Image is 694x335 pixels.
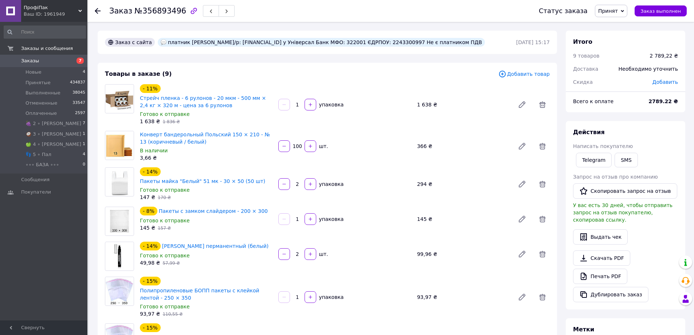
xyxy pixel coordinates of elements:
[573,326,594,333] span: Метки
[140,118,160,124] span: 1 638 ₴
[26,161,59,168] span: ∘∘∘ БАЗА ∘∘∘
[573,129,605,136] span: Действия
[598,8,618,14] span: Принят
[105,38,155,47] div: Заказ с сайта
[414,100,512,110] div: 1 638 ₴
[83,69,85,75] span: 4
[317,143,329,150] div: шт.
[83,131,85,137] span: 1
[414,292,512,302] div: 93,97 ₴
[614,61,682,77] div: Необходимо уточнить
[26,151,51,158] span: 👣 5 ∘ Пал
[573,98,613,104] span: Всего к оплате
[414,249,512,259] div: 99,96 ₴
[140,253,190,258] span: Готово к отправке
[535,212,550,226] span: Удалить
[26,110,57,117] span: Оплаченные
[140,84,161,93] div: - 11%
[515,290,529,304] a: Редактировать
[140,288,259,301] a: Полипропиленовые БОПП пакеты с клейкой лентой - 250 × 350
[158,38,485,47] div: платник [PERSON_NAME]/р: [FINANCIAL_ID] у Універсал Банк МФО: 322001 ЄДРПОУ: 2243300997 Не є плат...
[107,207,132,235] img: Пакеты с замком слайдером - 200 × 300
[140,207,157,215] div: - 8%
[515,212,529,226] a: Редактировать
[21,45,73,52] span: Заказы и сообщения
[77,58,84,64] span: 7
[158,226,171,231] span: 157 ₴
[317,250,329,258] div: шт.
[573,250,630,266] a: Скачать PDF
[75,110,85,117] span: 2597
[140,132,270,145] a: Конверт бандерольный Польский 150 × 210 - № 13 (коричневый / белый)
[140,178,265,184] a: Пакеты майка "Белый" 51 мк - 30 × 50 (50 шт)
[105,278,134,305] img: Полипропиленовые БОПП пакеты с клейкой лентой - 250 × 350
[414,141,512,151] div: 366 ₴
[539,7,588,15] div: Статус заказа
[140,154,272,161] div: 3,66 ₴
[70,79,85,86] span: 434837
[162,243,269,249] a: [PERSON_NAME] перманентный (белый)
[573,79,593,85] span: Скидка
[24,4,78,11] span: ПрофіПак
[83,141,85,148] span: 1
[134,7,186,15] span: №356893496
[535,290,550,304] span: Удалить
[573,143,633,149] span: Написать покупателю
[26,120,81,127] span: 🍇 2 ∘ [PERSON_NAME]
[140,187,190,193] span: Готово к отправке
[83,151,85,158] span: 4
[140,218,190,223] span: Готово к отправке
[140,111,190,117] span: Готово к отправке
[573,287,648,302] button: Дублировать заказ
[95,7,101,15] div: Вернуться назад
[162,119,180,124] span: 1 836 ₴
[21,176,50,183] span: Сообщения
[615,153,638,167] button: SMS
[635,5,687,16] button: Заказ выполнен
[414,179,512,189] div: 294 ₴
[573,183,677,199] button: Скопировать запрос на отзыв
[140,304,190,309] span: Готово к отправке
[140,95,266,108] a: Стрейч пленка - 6 рулонов - 20 мкм - 500 мм × 2,4 кг × 320 м - цена за 6 рулонов
[105,131,134,160] img: Конверт бандерольный Польский 150 × 210 - № 13 (коричневый / белый)
[140,148,168,153] span: В наличии
[140,323,161,332] div: - 15%
[573,202,673,223] span: У вас есть 30 дней, чтобы отправить запрос на отзыв покупателю, скопировав ссылку.
[414,214,512,224] div: 145 ₴
[573,174,658,180] span: Запрос на отзыв про компанию
[83,120,85,127] span: 7
[516,39,550,45] time: [DATE] 15:17
[140,225,155,231] span: 145 ₴
[21,58,39,64] span: Заказы
[26,69,42,75] span: Новые
[140,277,161,285] div: - 15%
[21,189,51,195] span: Покупатели
[535,139,550,153] span: Удалить
[26,131,81,137] span: 🥥 3 ∘ [PERSON_NAME]
[515,247,529,261] a: Редактировать
[648,98,678,104] b: 2789.22 ₴
[109,7,132,15] span: Заказ
[650,52,678,59] div: 2 789,22 ₴
[573,269,627,284] a: Печать PDF
[140,167,161,176] div: - 14%
[573,38,592,45] span: Итого
[83,161,85,168] span: 0
[105,70,172,77] span: Товары в заказе (9)
[26,141,81,148] span: 🍏 4 ∘ [PERSON_NAME]
[535,177,550,191] span: Удалить
[72,100,85,106] span: 33547
[573,53,600,59] span: 9 товаров
[573,66,598,72] span: Доставка
[652,79,678,85] span: Добавить
[24,11,87,17] div: Ваш ID: 1961949
[515,97,529,112] a: Редактировать
[161,39,166,45] img: :speech_balloon:
[26,100,57,106] span: Отмененные
[26,79,51,86] span: Принятые
[498,70,550,78] span: Добавить товар
[26,90,60,96] span: Выполненные
[576,153,612,167] a: Telegram
[162,312,183,317] span: 110,55 ₴
[72,90,85,96] span: 38045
